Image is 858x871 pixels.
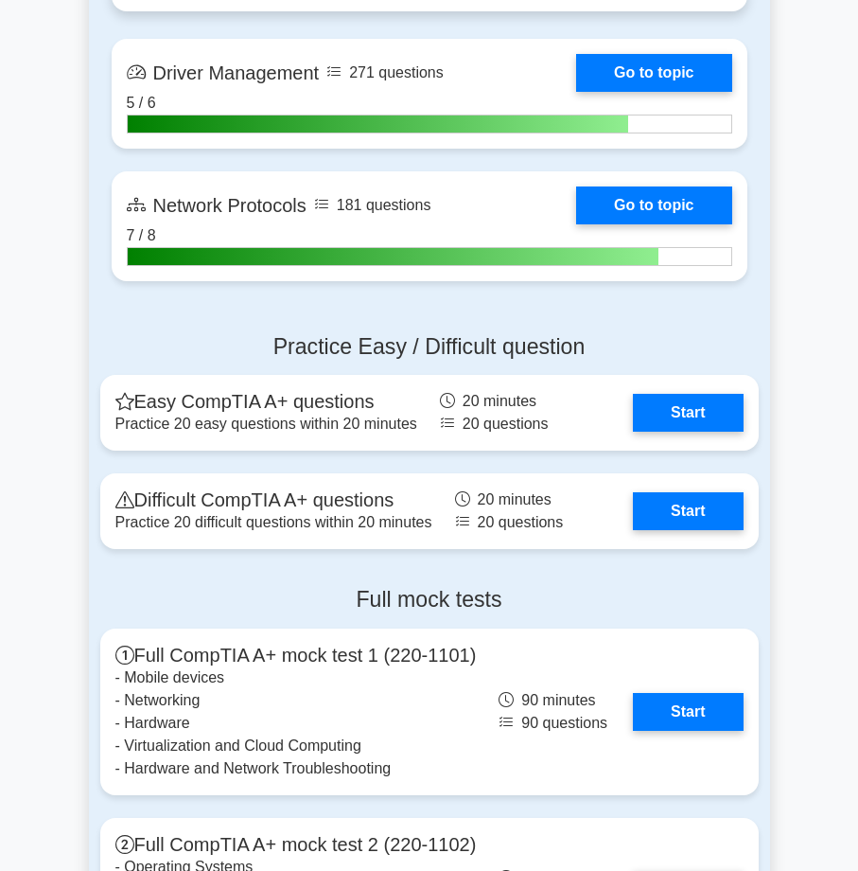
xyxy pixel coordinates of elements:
h4: Full mock tests [100,587,759,613]
a: Start [633,693,743,731]
a: Go to topic [576,187,731,224]
h4: Practice Easy / Difficult question [100,334,759,361]
a: Go to topic [576,54,731,92]
a: Start [633,492,743,530]
a: Start [633,394,743,432]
